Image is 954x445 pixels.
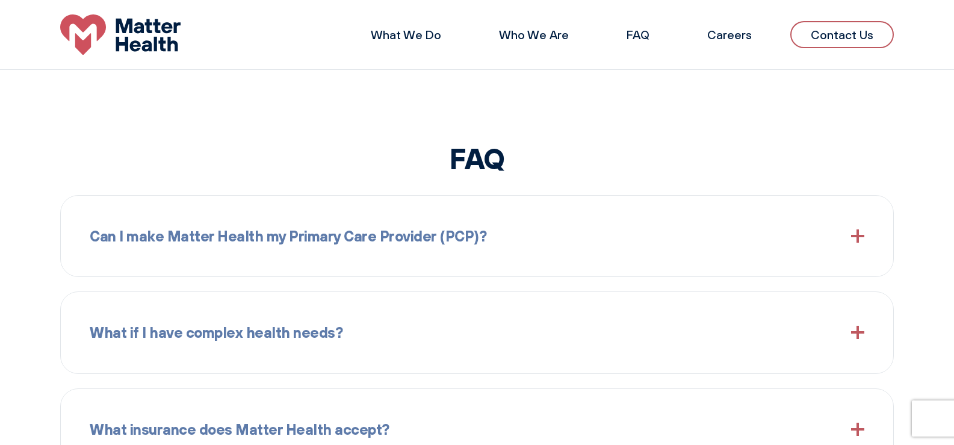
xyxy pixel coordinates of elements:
[499,27,569,42] a: Who We Are
[790,21,894,48] a: Contact Us
[371,27,441,42] a: What We Do
[90,321,342,344] span: What if I have complex health needs?
[627,27,649,42] a: FAQ
[90,418,389,441] span: What insurance does Matter Health accept?
[90,225,486,247] span: Can I make Matter Health my Primary Care Provider (PCP)?
[707,27,752,42] a: Careers
[60,141,894,176] h2: FAQ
